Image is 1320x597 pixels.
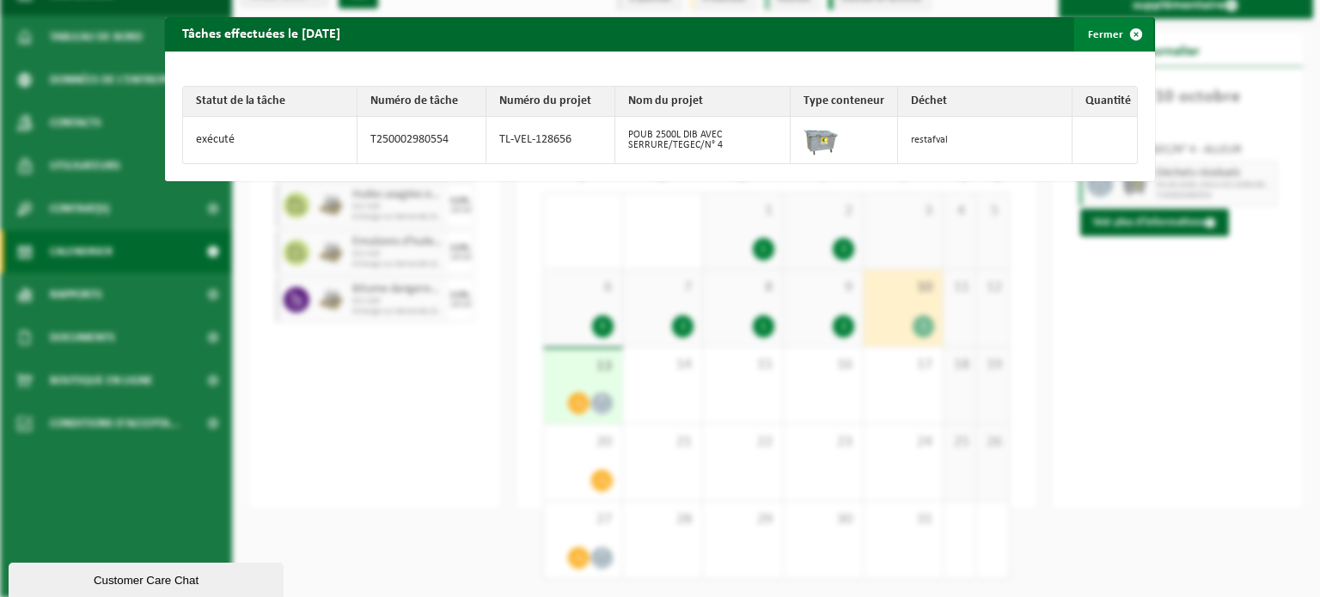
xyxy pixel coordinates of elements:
th: Nom du projet [615,87,790,117]
iframe: chat widget [9,559,287,597]
h2: Tâches effectuées le [DATE] [165,17,357,50]
td: T250002980554 [357,117,486,163]
td: exécuté [183,117,357,163]
td: restafval [898,117,1072,163]
th: Numéro du projet [486,87,615,117]
td: TL-VEL-128656 [486,117,615,163]
th: Type conteneur [791,87,898,117]
img: WB-2500-GAL-GY-04 [804,121,838,155]
td: POUB 2500L DIB AVEC SERRURE/TEGEC/N° 4 [615,117,790,163]
th: Numéro de tâche [357,87,486,117]
th: Statut de la tâche [183,87,357,117]
th: Quantité [1072,87,1137,117]
button: Fermer [1074,17,1153,52]
th: Déchet [898,87,1072,117]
